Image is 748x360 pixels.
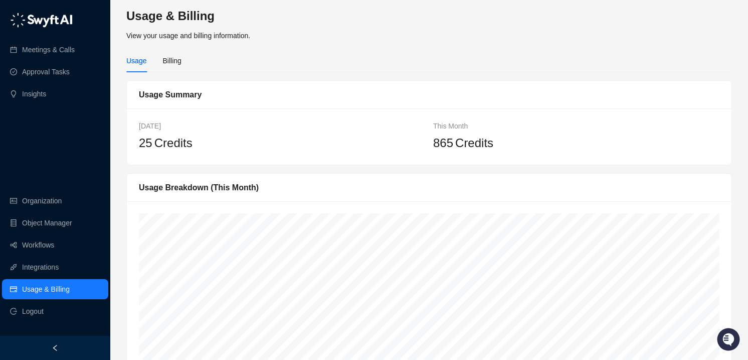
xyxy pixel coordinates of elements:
[71,165,121,173] a: Powered byPylon
[10,91,28,109] img: 5124521997842_fc6d7dfcefe973c2e489_88.png
[716,327,743,354] iframe: Open customer support
[455,134,493,153] span: Credits
[34,91,164,101] div: Start new chat
[22,257,59,277] a: Integrations
[10,13,73,28] img: logo-05li4sbe.png
[139,136,152,150] span: 25
[22,213,72,233] a: Object Manager
[10,10,30,30] img: Swyft AI
[22,62,70,82] a: Approval Tasks
[45,142,53,150] div: 📶
[22,84,46,104] a: Insights
[139,121,425,132] div: [DATE]
[34,101,127,109] div: We're available if you need us!
[100,165,121,173] span: Pylon
[433,121,719,132] div: This Month
[10,308,17,315] span: logout
[162,55,181,66] div: Billing
[22,40,75,60] a: Meetings & Calls
[52,344,59,351] span: left
[433,136,453,150] span: 865
[22,301,44,321] span: Logout
[55,141,77,151] span: Status
[170,94,182,106] button: Start new chat
[41,137,81,155] a: 📶Status
[139,88,719,101] div: Usage Summary
[139,181,719,194] div: Usage Breakdown (This Month)
[22,279,70,299] a: Usage & Billing
[154,134,193,153] span: Credits
[10,56,182,72] h2: How can we help?
[20,141,37,151] span: Docs
[126,55,146,66] div: Usage
[22,191,62,211] a: Organization
[10,40,182,56] p: Welcome 👋
[126,8,732,24] h3: Usage & Billing
[22,235,54,255] a: Workflows
[10,142,18,150] div: 📚
[126,32,250,40] span: View your usage and billing information.
[6,137,41,155] a: 📚Docs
